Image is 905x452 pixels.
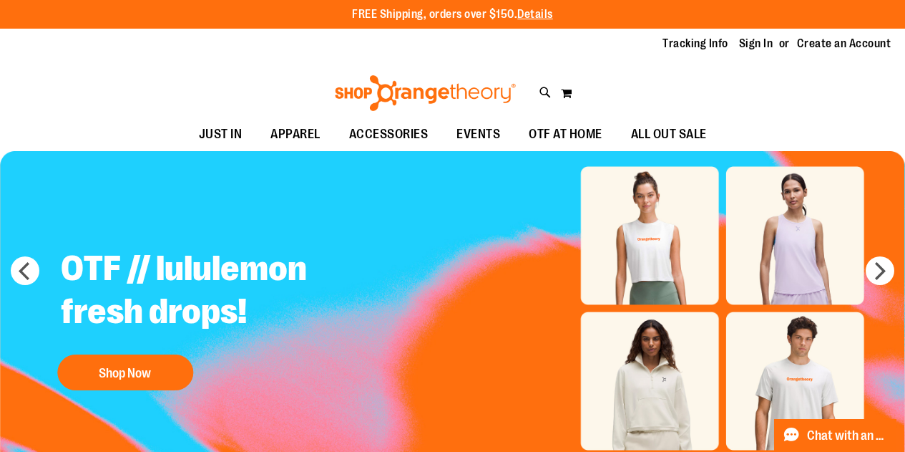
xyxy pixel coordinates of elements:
[866,256,894,285] button: next
[352,6,553,23] p: FREE Shipping, orders over $150.
[199,118,243,150] span: JUST IN
[807,429,888,443] span: Chat with an Expert
[631,118,707,150] span: ALL OUT SALE
[662,36,728,52] a: Tracking Info
[333,75,518,111] img: Shop Orangetheory
[797,36,891,52] a: Create an Account
[456,118,500,150] span: EVENTS
[270,118,321,150] span: APPAREL
[50,236,406,398] a: OTF // lululemon fresh drops! Shop Now
[349,118,429,150] span: ACCESSORIES
[517,8,553,21] a: Details
[11,256,39,285] button: prev
[774,419,897,452] button: Chat with an Expert
[57,355,193,390] button: Shop Now
[50,236,406,347] h2: OTF // lululemon fresh drops!
[529,118,602,150] span: OTF AT HOME
[739,36,773,52] a: Sign In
